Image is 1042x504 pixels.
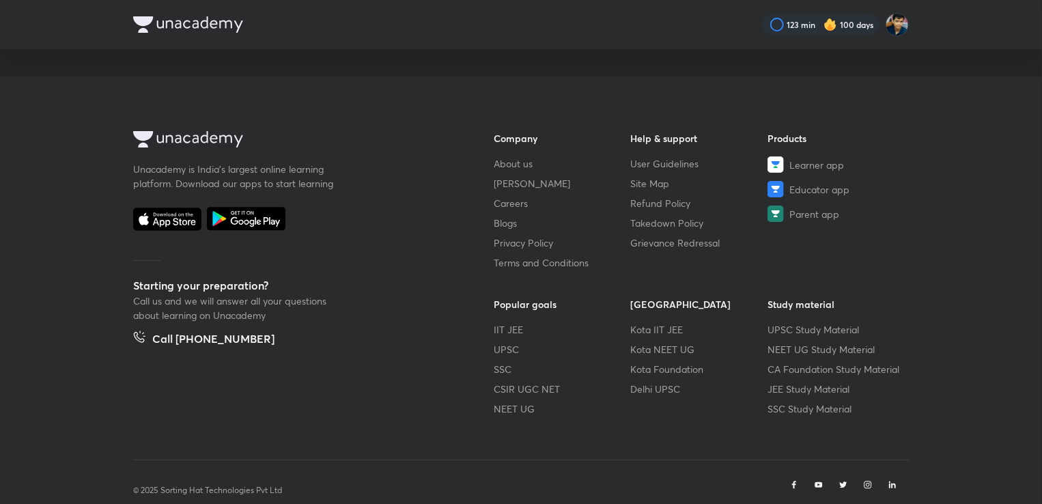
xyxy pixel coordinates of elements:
[789,207,839,221] span: Parent app
[768,362,905,376] a: CA Foundation Study Material
[494,342,631,356] a: UPSC
[768,181,784,197] img: Educator app
[494,156,631,171] a: About us
[768,206,905,222] a: Parent app
[152,331,274,350] h5: Call [PHONE_NUMBER]
[631,342,768,356] a: Kota NEET UG
[133,331,274,350] a: Call [PHONE_NUMBER]
[494,131,631,145] h6: Company
[823,18,837,31] img: streak
[133,131,450,151] a: Company Logo
[494,196,631,210] a: Careers
[133,277,450,294] h5: Starting your preparation?
[494,255,631,270] a: Terms and Conditions
[768,382,905,396] a: JEE Study Material
[133,162,338,191] p: Unacademy is India’s largest online learning platform. Download our apps to start learning
[631,362,768,376] a: Kota Foundation
[631,156,768,171] a: User Guidelines
[768,131,905,145] h6: Products
[789,158,844,172] span: Learner app
[133,484,282,496] p: © 2025 Sorting Hat Technologies Pvt Ltd
[494,382,631,396] a: CSIR UGC NET
[494,176,631,191] a: [PERSON_NAME]
[494,216,631,230] a: Blogs
[789,182,849,197] span: Educator app
[768,402,905,416] a: SSC Study Material
[768,322,905,337] a: UPSC Study Material
[631,236,768,250] a: Grievance Redressal
[631,131,768,145] h6: Help & support
[631,297,768,311] h6: [GEOGRAPHIC_DATA]
[133,16,243,33] img: Company Logo
[768,297,905,311] h6: Study material
[631,382,768,396] a: Delhi UPSC
[494,297,631,311] h6: Popular goals
[768,342,905,356] a: NEET UG Study Material
[768,156,784,173] img: Learner app
[133,131,243,148] img: Company Logo
[494,402,631,416] a: NEET UG
[494,322,631,337] a: IIT JEE
[768,181,905,197] a: Educator app
[494,236,631,250] a: Privacy Policy
[133,294,338,322] p: Call us and we will answer all your questions about learning on Unacademy
[768,156,905,173] a: Learner app
[494,196,528,210] span: Careers
[631,196,768,210] a: Refund Policy
[631,216,768,230] a: Takedown Policy
[631,176,768,191] a: Site Map
[768,206,784,222] img: Parent app
[631,322,768,337] a: Kota IIT JEE
[494,362,631,376] a: SSC
[886,13,909,36] img: SHREYANSH GUPTA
